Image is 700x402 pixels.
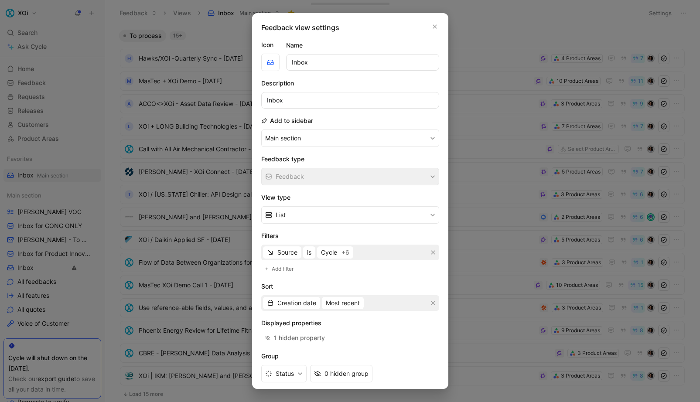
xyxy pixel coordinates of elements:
label: Icon [261,40,280,50]
button: List [261,206,439,224]
h2: Feedback view settings [261,22,339,33]
button: 0 hidden group [310,365,372,382]
button: Feedback [261,168,439,185]
div: 0 hidden group [324,368,369,379]
button: Creation date [263,297,320,309]
span: Add filter [272,265,294,273]
button: is [303,246,315,259]
h2: Name [286,40,303,51]
span: is [307,247,311,258]
span: Creation date [277,298,316,308]
span: Feedback [276,171,304,182]
span: +6 [341,247,349,258]
h2: Filters [261,231,439,241]
h2: Feedback type [261,154,439,164]
h2: Add to sidebar [261,116,313,126]
input: Your view description [261,92,439,109]
button: Main section [261,129,439,147]
button: Most recent [322,297,364,309]
span: Source [277,247,297,258]
button: Cycle+6 [317,246,353,259]
h2: Displayed properties [261,318,439,328]
input: Your view name [286,54,439,71]
h2: Description [261,78,294,89]
span: Cycle [321,247,337,258]
button: Add filter [261,264,299,274]
h2: View type [261,192,439,203]
span: Most recent [326,298,360,308]
div: 1 hidden property [274,333,325,343]
button: Status [261,365,307,382]
h2: Group [261,351,439,361]
button: Source [263,246,301,259]
h2: Sort [261,281,439,292]
button: 1 hidden property [261,332,329,344]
